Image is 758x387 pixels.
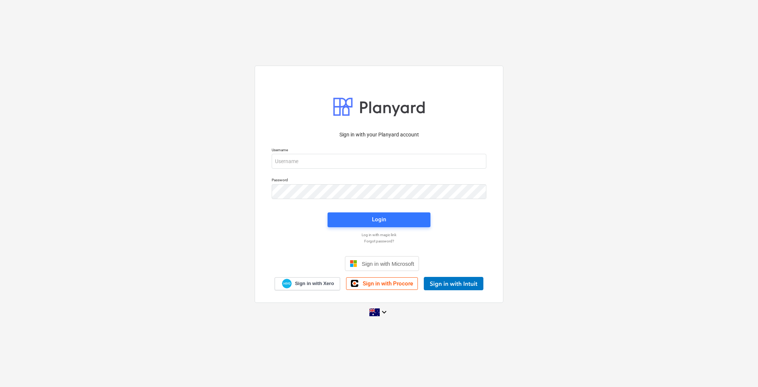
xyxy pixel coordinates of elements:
[272,131,486,139] p: Sign in with your Planyard account
[272,178,486,184] p: Password
[363,280,413,287] span: Sign in with Procore
[372,215,386,224] div: Login
[328,212,430,227] button: Login
[268,239,490,244] a: Forgot password?
[272,154,486,169] input: Username
[268,232,490,237] a: Log in with magic link
[380,308,389,317] i: keyboard_arrow_down
[275,277,341,290] a: Sign in with Xero
[346,277,418,290] a: Sign in with Procore
[282,279,292,289] img: Xero logo
[295,280,334,287] span: Sign in with Xero
[362,261,414,267] span: Sign in with Microsoft
[350,260,357,267] img: Microsoft logo
[272,148,486,154] p: Username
